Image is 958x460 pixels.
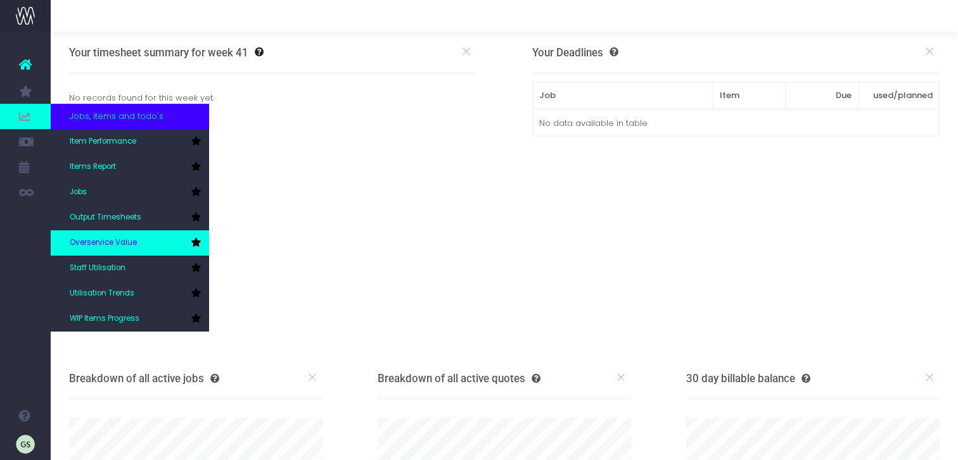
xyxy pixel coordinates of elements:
[51,281,209,306] a: Utilisation Trends
[70,161,116,173] span: Items Report
[70,187,87,198] span: Jobs
[713,82,786,109] th: Item: activate to sort column ascending
[51,205,209,230] a: Output Timesheets
[70,288,134,299] span: Utilisation Trends
[378,372,540,385] h3: Breakdown of all active quotes
[859,82,940,109] th: used/planned: activate to sort column ascending
[70,212,141,223] span: Output Timesheets
[70,263,125,274] span: Staff Utilisation
[16,435,35,454] img: images/default_profile_image.png
[51,230,209,256] a: Overservice Value
[60,92,487,104] div: No records found for this week yet.
[69,46,248,59] h3: Your timesheet summary for week 41
[70,136,136,147] span: Item Performance
[51,154,209,180] a: Items Report
[69,372,219,385] h3: Breakdown of all active jobs
[51,129,209,154] a: Item Performance
[532,46,618,59] h3: Your Deadlines
[51,306,209,332] a: WIP Items Progress
[70,237,137,249] span: Overservice Value
[70,110,163,123] span: Jobs, items and todo's
[686,372,810,385] h3: 30 day billable balance
[786,82,859,109] th: Due: activate to sort column ascending
[70,313,139,325] span: WIP Items Progress
[533,82,713,109] th: Job: activate to sort column ascending
[51,256,209,281] a: Staff Utilisation
[533,110,940,136] td: No data available in table
[51,180,209,205] a: Jobs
